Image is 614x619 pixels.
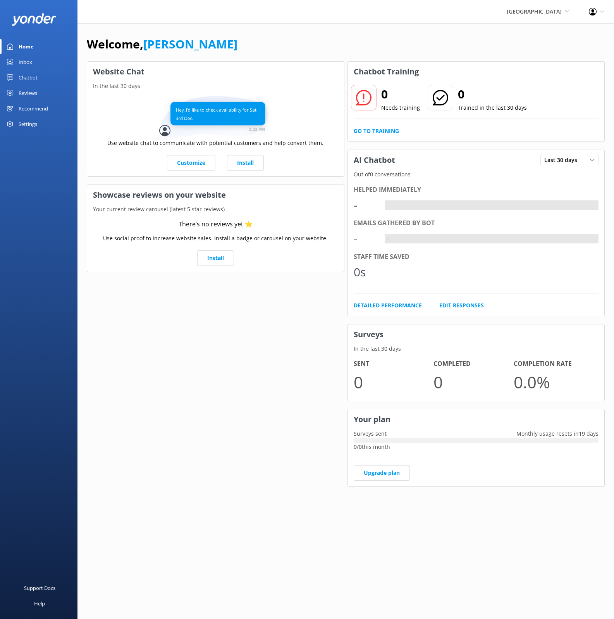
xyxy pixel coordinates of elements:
[514,369,594,395] p: 0.0 %
[354,301,422,310] a: Detailed Performance
[227,155,264,171] a: Install
[385,200,390,210] div: -
[458,85,527,103] h2: 0
[433,369,514,395] p: 0
[167,155,215,171] a: Customize
[385,234,390,244] div: -
[354,359,434,369] h4: Sent
[12,13,56,26] img: yonder-white-logo.png
[348,324,605,345] h3: Surveys
[354,263,377,281] div: 0s
[544,156,582,164] span: Last 30 days
[103,234,328,243] p: Use social proof to increase website sales. Install a badge or carousel on your website.
[354,443,599,451] p: 0 / 0 this month
[159,96,272,138] img: conversation...
[511,429,604,438] p: Monthly usage resets in 19 days
[87,62,344,82] h3: Website Chat
[354,252,599,262] div: Staff time saved
[143,36,237,52] a: [PERSON_NAME]
[87,35,237,53] h1: Welcome,
[87,205,344,214] p: Your current review carousel (latest 5 star reviews)
[19,85,37,101] div: Reviews
[507,8,562,15] span: [GEOGRAPHIC_DATA]
[354,218,599,228] div: Emails gathered by bot
[19,54,32,70] div: Inbox
[458,103,527,112] p: Trained in the last 30 days
[354,196,377,214] div: -
[34,596,45,611] div: Help
[179,219,253,229] div: There’s no reviews yet ⭐
[381,103,420,112] p: Needs training
[19,70,38,85] div: Chatbot
[87,82,344,90] p: In the last 30 days
[197,250,234,266] a: Install
[433,359,514,369] h4: Completed
[348,429,392,438] p: Surveys sent
[381,85,420,103] h2: 0
[87,185,344,205] h3: Showcase reviews on your website
[514,359,594,369] h4: Completion Rate
[24,580,55,596] div: Support Docs
[354,369,434,395] p: 0
[19,39,34,54] div: Home
[439,301,484,310] a: Edit Responses
[348,345,605,353] p: In the last 30 days
[354,185,599,195] div: Helped immediately
[348,409,605,429] h3: Your plan
[348,62,425,82] h3: Chatbot Training
[348,150,401,170] h3: AI Chatbot
[107,139,323,147] p: Use website chat to communicate with potential customers and help convert them.
[19,116,37,132] div: Settings
[19,101,48,116] div: Recommend
[348,170,605,179] p: Out of 0 conversations
[354,127,399,135] a: Go to Training
[354,229,377,248] div: -
[354,465,410,481] a: Upgrade plan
